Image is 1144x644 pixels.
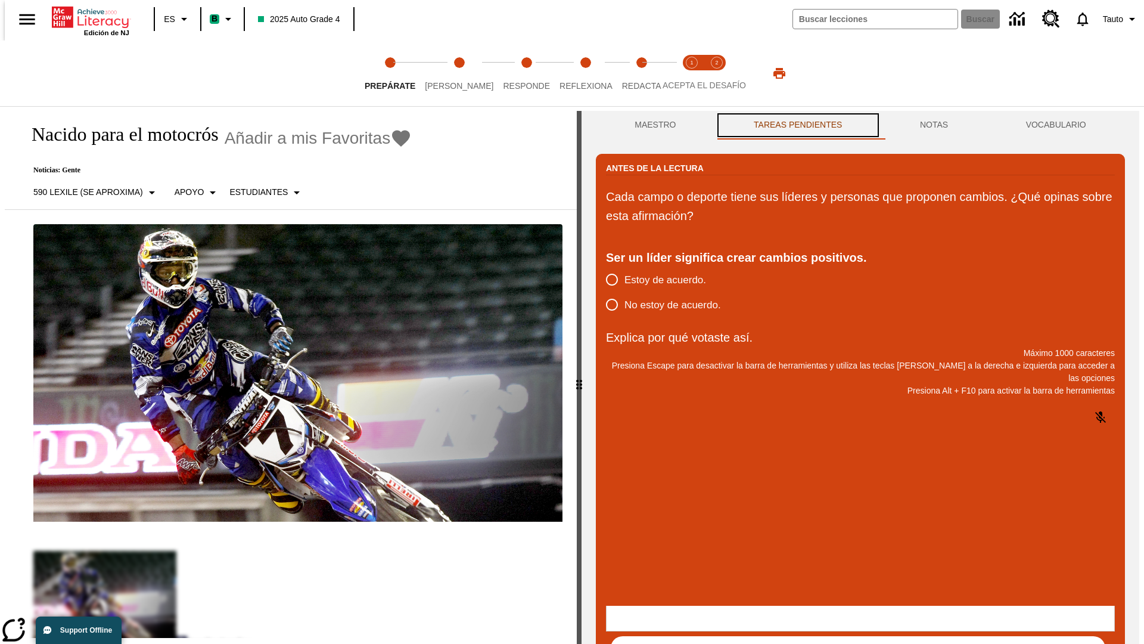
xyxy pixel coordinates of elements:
button: Seleccione Lexile, 590 Lexile (Se aproxima) [29,182,164,203]
button: Prepárate step 1 of 5 [355,41,425,106]
p: Noticias: Gente [19,166,412,175]
span: ES [164,13,175,26]
button: Lee step 2 of 5 [415,41,503,106]
span: [PERSON_NAME] [425,81,493,91]
button: NOTAS [881,111,987,140]
a: Centro de información [1002,3,1035,36]
span: Estoy de acuerdo. [624,273,706,288]
text: 1 [690,60,693,66]
p: Presiona Alt + F10 para activar la barra de herramientas [606,385,1115,397]
button: Haga clic para activar la función de reconocimiento de voz [1086,403,1115,432]
button: Imprimir [760,63,798,84]
p: Cada campo o deporte tiene sus líderes y personas que proponen cambios. ¿Qué opinas sobre esta af... [606,187,1115,225]
button: Maestro [596,111,715,140]
h2: Antes de la lectura [606,162,704,175]
p: Presiona Escape para desactivar la barra de herramientas y utiliza las teclas [PERSON_NAME] a la ... [606,360,1115,385]
div: reading [5,111,577,638]
span: Responde [503,81,550,91]
p: Apoyo [175,186,204,199]
span: Redacta [622,81,661,91]
div: Instructional Panel Tabs [596,111,1125,140]
span: No estoy de acuerdo. [624,298,721,313]
input: Buscar campo [793,10,958,29]
button: Lenguaje: ES, Selecciona un idioma [158,8,197,30]
span: Tauto [1103,13,1123,26]
button: TAREAS PENDIENTES [715,111,881,140]
button: Abrir el menú lateral [10,2,45,37]
p: 590 Lexile (Se aproxima) [33,186,143,199]
button: Acepta el desafío contesta step 2 of 2 [700,41,734,106]
div: poll [606,267,730,317]
button: Support Offline [36,617,122,644]
a: Centro de recursos, Se abrirá en una pestaña nueva. [1035,3,1067,35]
div: activity [582,111,1139,644]
span: Reflexiona [559,81,613,91]
span: Support Offline [60,626,112,634]
span: ACEPTA EL DESAFÍO [663,80,746,90]
div: Ser un líder significa crear cambios positivos. [606,248,1115,267]
button: Reflexiona step 4 of 5 [550,41,622,106]
p: Estudiantes [229,186,288,199]
p: Explica por qué votaste así. [606,328,1115,347]
p: Máximo 1000 caracteres [606,347,1115,360]
img: El corredor de motocrós James Stewart vuela por los aires en su motocicleta de montaña [33,224,562,522]
span: B [212,11,217,26]
button: Boost El color de la clase es verde menta. Cambiar el color de la clase. [205,8,240,30]
button: Añadir a mis Favoritas - Nacido para el motocrós [225,128,412,148]
button: Seleccionar estudiante [225,182,309,203]
body: Explica por qué votaste así. Máximo 1000 caracteres Presiona Alt + F10 para activar la barra de h... [5,10,174,20]
span: Añadir a mis Favoritas [225,129,391,148]
button: Perfil/Configuración [1098,8,1144,30]
div: Pulsa la tecla de intro o la barra espaciadora y luego presiona las flechas de derecha e izquierd... [577,111,582,644]
button: VOCABULARIO [987,111,1125,140]
button: Redacta step 5 of 5 [613,41,671,106]
span: 2025 Auto Grade 4 [258,13,340,26]
span: Edición de NJ [84,29,129,36]
span: Prepárate [365,81,415,91]
text: 2 [715,60,718,66]
button: Responde step 3 of 5 [493,41,559,106]
button: Acepta el desafío lee step 1 of 2 [674,41,709,106]
button: Tipo de apoyo, Apoyo [170,182,225,203]
a: Notificaciones [1067,4,1098,35]
h1: Nacido para el motocrós [19,123,219,145]
div: Portada [52,4,129,36]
